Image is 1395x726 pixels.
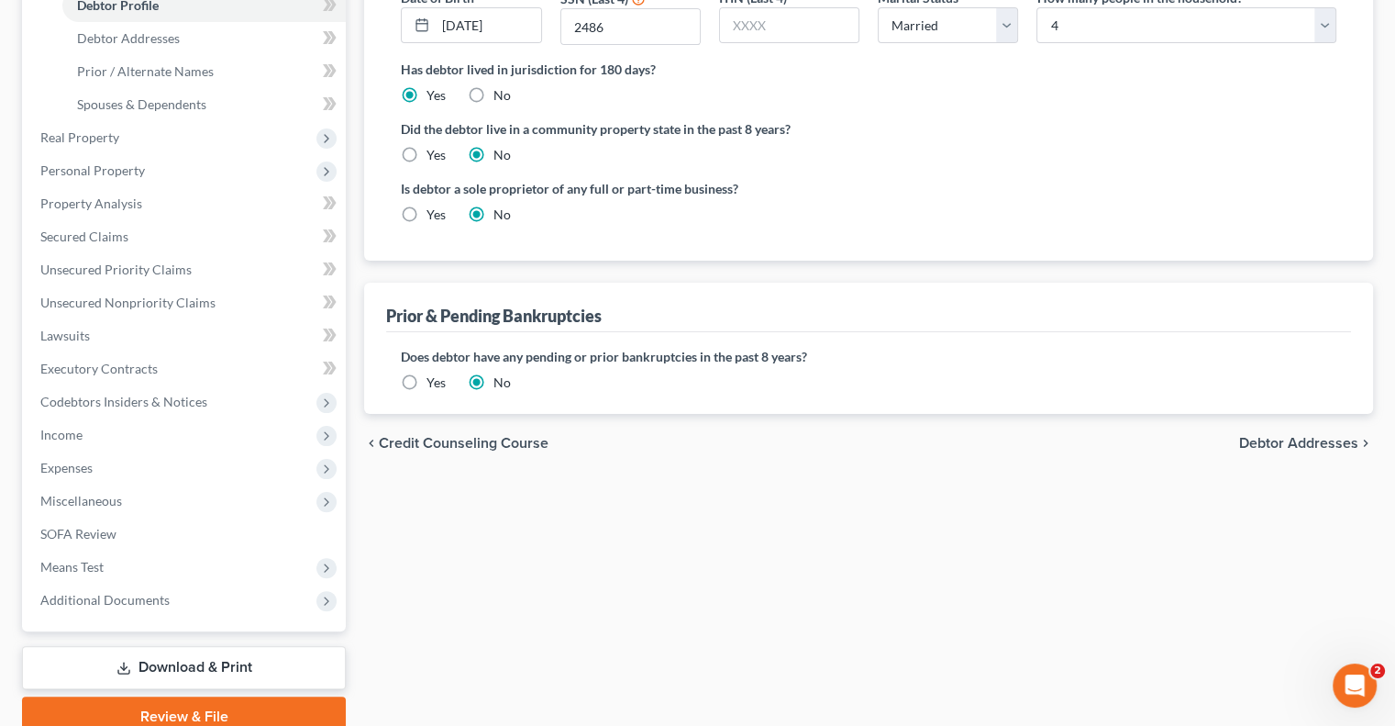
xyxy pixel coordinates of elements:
[1239,436,1358,451] span: Debtor Addresses
[1370,664,1385,678] span: 2
[40,559,104,575] span: Means Test
[386,305,602,327] div: Prior & Pending Bankruptcies
[493,374,511,392] label: No
[40,493,122,508] span: Miscellaneous
[77,30,180,46] span: Debtor Addresses
[26,518,346,551] a: SOFA Review
[40,195,142,211] span: Property Analysis
[77,96,206,112] span: Spouses & Dependents
[493,146,511,164] label: No
[401,179,859,198] label: Is debtor a sole proprietor of any full or part-time business?
[436,8,540,43] input: MM/DD/YYYY
[364,436,379,451] i: chevron_left
[40,361,158,376] span: Executory Contracts
[26,187,346,220] a: Property Analysis
[40,295,216,310] span: Unsecured Nonpriority Claims
[40,328,90,343] span: Lawsuits
[26,352,346,385] a: Executory Contracts
[26,286,346,319] a: Unsecured Nonpriority Claims
[1358,436,1373,451] i: chevron_right
[22,646,346,689] a: Download & Print
[77,63,214,79] span: Prior / Alternate Names
[1239,436,1373,451] button: Debtor Addresses chevron_right
[26,319,346,352] a: Lawsuits
[40,460,93,475] span: Expenses
[493,206,511,224] label: No
[40,229,128,244] span: Secured Claims
[426,206,446,224] label: Yes
[426,146,446,164] label: Yes
[62,55,346,88] a: Prior / Alternate Names
[426,86,446,105] label: Yes
[40,427,83,442] span: Income
[40,162,145,178] span: Personal Property
[62,88,346,121] a: Spouses & Dependents
[40,262,192,277] span: Unsecured Priority Claims
[40,394,207,409] span: Codebtors Insiders & Notices
[26,253,346,286] a: Unsecured Priority Claims
[364,436,548,451] button: chevron_left Credit Counseling Course
[561,9,700,44] input: XXXX
[40,129,119,145] span: Real Property
[401,60,1336,79] label: Has debtor lived in jurisdiction for 180 days?
[379,436,548,451] span: Credit Counseling Course
[401,347,1336,366] label: Does debtor have any pending or prior bankruptcies in the past 8 years?
[720,8,858,43] input: XXXX
[426,374,446,392] label: Yes
[1333,664,1377,708] iframe: Intercom live chat
[40,592,170,608] span: Additional Documents
[26,220,346,253] a: Secured Claims
[40,526,116,542] span: SOFA Review
[401,119,1336,139] label: Did the debtor live in a community property state in the past 8 years?
[493,86,511,105] label: No
[62,22,346,55] a: Debtor Addresses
